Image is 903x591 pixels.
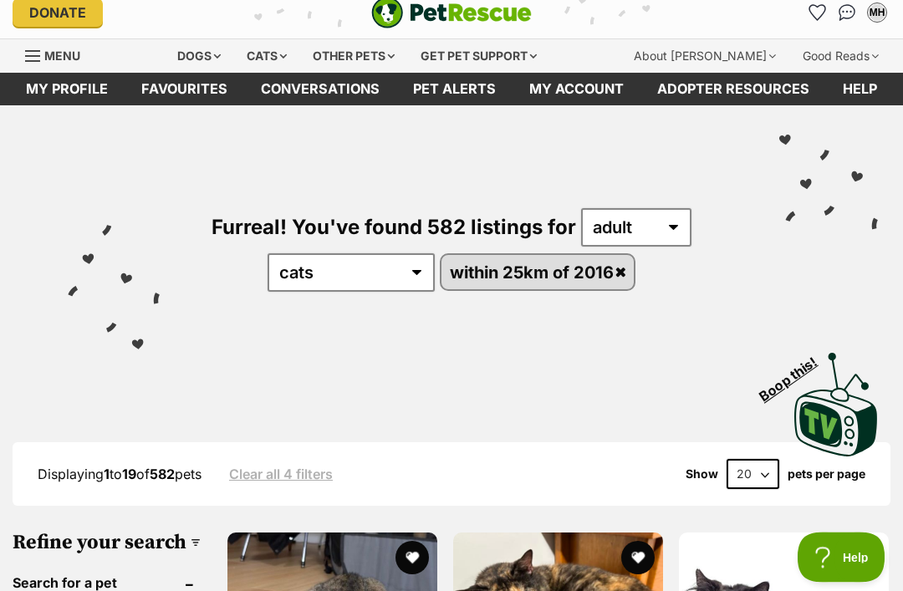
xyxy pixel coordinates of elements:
a: Help [826,74,894,106]
span: Displaying to of pets [38,466,202,483]
iframe: Help Scout Beacon - Open [798,532,886,583]
div: About [PERSON_NAME] [622,40,788,74]
strong: 582 [150,466,175,483]
div: Other pets [301,40,406,74]
a: Boop this! [794,339,878,461]
h3: Refine your search [13,532,201,555]
strong: 19 [122,466,136,483]
div: Good Reads [791,40,890,74]
a: Clear all 4 filters [229,467,333,482]
div: Dogs [166,40,232,74]
span: Furreal! You've found 582 listings for [212,216,576,240]
a: My account [513,74,640,106]
span: Boop this! [757,344,834,405]
a: Favourites [125,74,244,106]
img: chat-41dd97257d64d25036548639549fe6c8038ab92f7586957e7f3b1b290dea8141.svg [839,5,856,22]
button: favourite [621,542,655,575]
a: My profile [9,74,125,106]
div: MH [869,5,885,22]
div: Get pet support [409,40,548,74]
span: Show [686,468,718,481]
img: PetRescue TV logo [794,354,878,457]
label: pets per page [788,468,865,481]
header: Search for a pet [13,576,201,591]
img: consumer-privacy-logo.png [2,2,15,15]
button: favourite [395,542,429,575]
strong: 1 [104,466,110,483]
a: conversations [244,74,396,106]
a: Menu [25,40,92,70]
a: Adopter resources [640,74,826,106]
a: Pet alerts [396,74,513,106]
a: within 25km of 2016 [441,256,634,290]
span: Menu [44,49,80,64]
div: Cats [235,40,298,74]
